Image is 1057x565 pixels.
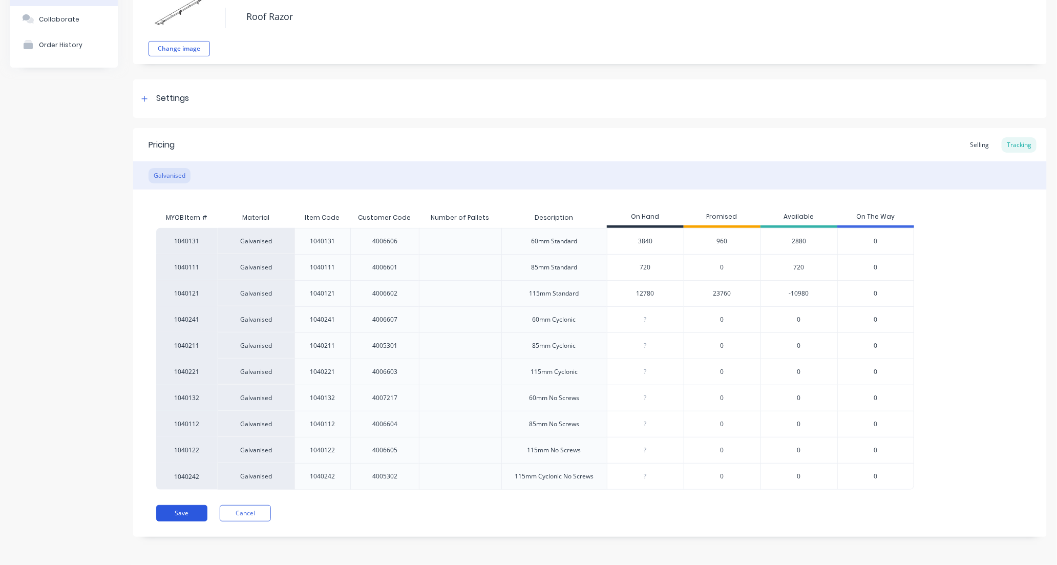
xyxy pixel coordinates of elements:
div: 0 [760,411,837,437]
span: 960 [717,237,728,246]
div: ? [607,464,684,489]
div: ? [607,307,684,332]
div: Galvanised [218,437,294,463]
div: 1040242 [156,463,218,490]
div: On The Way [837,207,914,228]
div: 85mm Cyclonic [533,341,576,350]
div: 4006606 [372,237,397,246]
div: Description [526,205,581,231]
div: ? [607,411,684,437]
div: 60mm No Screws [529,393,579,403]
div: 1040131 [310,237,335,246]
div: 1040121 [310,289,335,298]
div: 4006603 [372,367,397,376]
div: 0 [760,437,837,463]
div: 3840 [607,228,684,254]
span: 0 [721,367,724,376]
div: 4006605 [372,446,397,455]
span: 23760 [713,289,731,298]
div: -10980 [760,280,837,306]
div: Item Code [297,205,348,231]
div: Collaborate [39,15,79,23]
span: 0 [874,341,877,350]
div: On Hand [607,207,684,228]
div: ? [607,359,684,385]
div: Tracking [1002,137,1037,153]
span: 0 [874,472,877,481]
div: 1040221 [156,359,218,385]
span: 0 [874,315,877,324]
div: 85mm No Screws [529,420,579,429]
textarea: Roof Razor [241,5,947,29]
div: Number of Pallets [422,205,497,231]
div: 1040211 [310,341,335,350]
div: 1040132 [310,393,335,403]
span: 0 [874,446,877,455]
div: 4006607 [372,315,397,324]
div: Selling [965,137,994,153]
div: 12780 [607,281,684,306]
div: 1040112 [156,411,218,437]
div: 0 [760,463,837,490]
div: 4007217 [372,393,397,403]
button: Order History [10,32,118,57]
div: 115mm Standard [530,289,579,298]
div: ? [607,385,684,411]
span: 0 [874,289,877,298]
div: Galvanised [218,385,294,411]
div: 720 [760,254,837,280]
div: 115mm Cyclonic [531,367,578,376]
div: 1040122 [310,446,335,455]
div: ? [607,333,684,359]
button: Cancel [220,505,271,521]
div: 1040221 [310,367,335,376]
div: Material [218,207,294,228]
div: 60mm Cyclonic [533,315,576,324]
div: 4006604 [372,420,397,429]
div: 0 [760,306,837,332]
div: 720 [607,255,684,280]
div: 1040211 [156,332,218,359]
button: Save [156,505,207,521]
div: 85mm Standard [531,263,577,272]
button: Change image [149,41,210,56]
div: 4006602 [372,289,397,298]
span: 0 [721,446,724,455]
div: 1040121 [156,280,218,306]
div: 0 [760,359,837,385]
div: 1040241 [156,306,218,332]
div: Galvanised [149,168,191,183]
div: 4006601 [372,263,397,272]
div: 1040242 [310,472,335,481]
span: 0 [874,367,877,376]
div: Customer Code [350,205,419,231]
div: Galvanised [218,306,294,332]
div: MYOB Item # [156,207,218,228]
div: 1040241 [310,315,335,324]
span: 0 [721,263,724,272]
div: 1040111 [156,254,218,280]
div: Pricing [149,139,175,151]
div: Order History [39,41,82,49]
div: Galvanised [218,359,294,385]
span: 0 [721,315,724,324]
div: 1040132 [156,385,218,411]
span: 0 [874,420,877,429]
div: 4005301 [372,341,397,350]
span: 0 [874,263,877,272]
span: 0 [721,341,724,350]
span: 0 [721,393,724,403]
div: 115mm No Screws [527,446,581,455]
div: Galvanised [218,254,294,280]
div: Galvanised [218,411,294,437]
div: Galvanised [218,280,294,306]
div: 1040131 [156,228,218,254]
div: Galvanised [218,463,294,490]
div: 60mm Standard [531,237,577,246]
div: Promised [684,207,760,228]
div: Galvanised [218,332,294,359]
div: Available [760,207,837,228]
div: 0 [760,385,837,411]
div: 0 [760,332,837,359]
div: 4005302 [372,472,397,481]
